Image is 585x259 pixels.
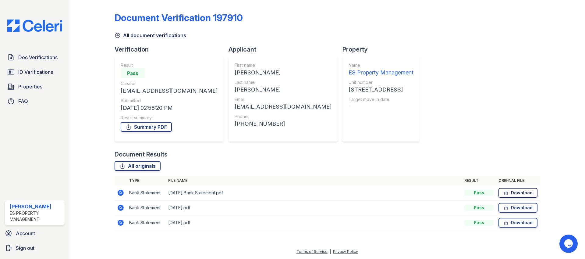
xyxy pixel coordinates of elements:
[121,68,145,78] div: Pass
[296,249,328,254] a: Terms of Service
[2,20,67,32] img: CE_Logo_Blue-a8612792a0a2168367f1c8372b55b34899dd931a85d93a1a3d3e32e68fde9ad4.png
[349,103,413,111] div: -
[464,220,494,226] div: Pass
[342,45,424,54] div: Property
[5,51,65,63] a: Doc Verifications
[121,98,218,104] div: Submitted
[121,81,218,87] div: Creator
[2,227,67,239] a: Account
[330,249,331,254] div: |
[121,104,218,112] div: [DATE] 02:58:20 PM
[349,68,413,77] div: ES Property Management
[166,185,462,200] td: [DATE] Bank Statement.pdf
[18,98,28,105] span: FAQ
[235,96,331,103] div: Email
[349,62,413,68] div: Name
[498,188,537,198] a: Download
[349,96,413,103] div: Target move in date
[121,62,218,68] div: Result
[229,45,342,54] div: Applicant
[2,242,67,254] a: Sign out
[115,45,229,54] div: Verification
[18,83,42,90] span: Properties
[127,215,166,230] td: Bank Statement
[333,249,358,254] a: Privacy Policy
[498,203,537,213] a: Download
[464,205,494,211] div: Pass
[235,103,331,111] div: [EMAIL_ADDRESS][DOMAIN_NAME]
[498,218,537,228] a: Download
[115,32,186,39] a: All document verifications
[5,95,65,107] a: FAQ
[235,113,331,120] div: Phone
[127,185,166,200] td: Bank Statement
[115,12,243,23] div: Document Verification 197910
[5,81,65,93] a: Properties
[127,200,166,215] td: Bank Statement
[16,230,35,237] span: Account
[121,87,218,95] div: [EMAIL_ADDRESS][DOMAIN_NAME]
[115,150,168,159] div: Document Results
[166,176,462,185] th: File name
[18,54,58,61] span: Doc Verifications
[166,200,462,215] td: [DATE].pdf
[235,120,331,128] div: [PHONE_NUMBER]
[10,210,62,222] div: ES Property Management
[496,176,540,185] th: Original file
[235,68,331,77] div: [PERSON_NAME]
[166,215,462,230] td: [DATE].pdf
[464,190,494,196] div: Pass
[559,235,579,253] iframe: chat widget
[349,85,413,94] div: [STREET_ADDRESS]
[235,62,331,68] div: First name
[235,85,331,94] div: [PERSON_NAME]
[115,161,161,171] a: All originals
[121,122,172,132] a: Summary PDF
[127,176,166,185] th: Type
[16,244,34,252] span: Sign out
[235,79,331,85] div: Last name
[121,115,218,121] div: Result summary
[18,68,53,76] span: ID Verifications
[462,176,496,185] th: Result
[349,62,413,77] a: Name ES Property Management
[10,203,62,210] div: [PERSON_NAME]
[5,66,65,78] a: ID Verifications
[349,79,413,85] div: Unit number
